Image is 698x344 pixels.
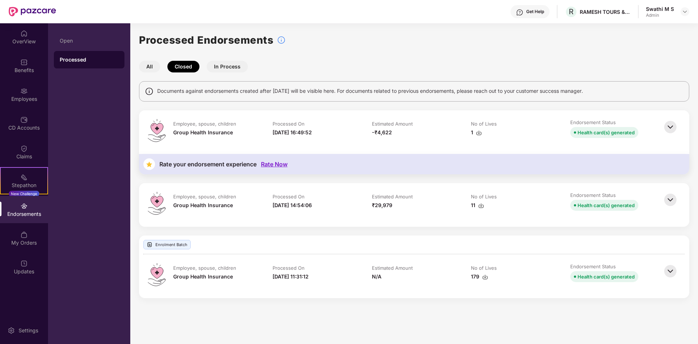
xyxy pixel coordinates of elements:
div: No of Lives [471,265,497,271]
img: svg+xml;base64,PHN2ZyBpZD0iRG93bmxvYWQtMzJ4MzIiIHhtbG5zPSJodHRwOi8vd3d3LnczLm9yZy8yMDAwL3N2ZyIgd2... [476,130,482,136]
img: svg+xml;base64,PHN2ZyBpZD0iRW1wbG95ZWVzIiB4bWxucz0iaHR0cDovL3d3dy53My5vcmcvMjAwMC9zdmciIHdpZHRoPS... [20,87,28,95]
div: Estimated Amount [372,120,413,127]
div: Admin [646,12,674,18]
div: Endorsement Status [570,263,616,270]
div: Swathi M S [646,5,674,12]
img: svg+xml;base64,PHN2ZyBpZD0iQmVuZWZpdHMiIHhtbG5zPSJodHRwOi8vd3d3LnczLm9yZy8yMDAwL3N2ZyIgd2lkdGg9Ij... [20,59,28,66]
div: [DATE] 16:49:52 [273,128,312,137]
div: Open [60,38,119,44]
button: All [139,61,160,72]
span: R [569,7,574,16]
img: svg+xml;base64,PHN2ZyBpZD0iU2V0dGluZy0yMHgyMCIgeG1sbnM9Imh0dHA6Ly93d3cudzMub3JnLzIwMDAvc3ZnIiB3aW... [8,327,15,334]
img: svg+xml;base64,PHN2ZyBpZD0iSG9tZSIgeG1sbnM9Imh0dHA6Ly93d3cudzMub3JnLzIwMDAvc3ZnIiB3aWR0aD0iMjAiIG... [20,30,28,37]
span: Documents against endorsements created after [DATE] will be visible here. For documents related t... [157,87,583,95]
div: 1 [471,128,482,137]
h1: Processed Endorsements [139,32,273,48]
div: Settings [16,327,40,334]
div: Health card(s) generated [578,273,635,281]
div: Rate Now [261,161,287,168]
div: Estimated Amount [372,193,413,200]
div: Health card(s) generated [578,128,635,137]
div: Employee, spouse, children [173,193,236,200]
div: Processed On [273,120,305,127]
div: -₹4,622 [372,128,392,137]
div: Group Health Insurance [173,201,233,209]
div: New Challenge [9,191,39,197]
img: svg+xml;base64,PHN2ZyBpZD0iVXBsb2FkX0xvZ3MiIGRhdGEtbmFtZT0iVXBsb2FkIExvZ3MiIHhtbG5zPSJodHRwOi8vd3... [147,242,152,248]
div: Get Help [526,9,544,15]
img: svg+xml;base64,PHN2ZyB4bWxucz0iaHR0cDovL3d3dy53My5vcmcvMjAwMC9zdmciIHdpZHRoPSI0OS4zMiIgaGVpZ2h0PS... [148,263,166,286]
div: Processed On [273,265,305,271]
div: Estimated Amount [372,265,413,271]
img: svg+xml;base64,PHN2ZyBpZD0iQ0RfQWNjb3VudHMiIGRhdGEtbmFtZT0iQ0QgQWNjb3VudHMiIHhtbG5zPSJodHRwOi8vd3... [20,116,28,123]
img: svg+xml;base64,PHN2ZyBpZD0iRW5kb3JzZW1lbnRzIiB4bWxucz0iaHR0cDovL3d3dy53My5vcmcvMjAwMC9zdmciIHdpZH... [20,202,28,210]
img: svg+xml;base64,PHN2ZyBpZD0iSW5mbyIgeG1sbnM9Imh0dHA6Ly93d3cudzMub3JnLzIwMDAvc3ZnIiB3aWR0aD0iMTQiIG... [145,87,154,96]
div: Employee, spouse, children [173,265,236,271]
img: svg+xml;base64,PHN2ZyBpZD0iQmFjay0zMngzMiIgeG1sbnM9Imh0dHA6Ly93d3cudzMub3JnLzIwMDAvc3ZnIiB3aWR0aD... [662,119,678,135]
div: No of Lives [471,193,497,200]
div: 11 [471,201,484,209]
div: Enrolment Batch [143,240,191,249]
div: Processed [60,56,119,63]
div: Health card(s) generated [578,201,635,209]
div: No of Lives [471,120,497,127]
div: Rate your endorsement experience [159,161,257,168]
img: svg+xml;base64,PHN2ZyBpZD0iQmFjay0zMngzMiIgeG1sbnM9Imh0dHA6Ly93d3cudzMub3JnLzIwMDAvc3ZnIiB3aWR0aD... [662,263,678,279]
div: Processed On [273,193,305,200]
img: svg+xml;base64,PHN2ZyB4bWxucz0iaHR0cDovL3d3dy53My5vcmcvMjAwMC9zdmciIHdpZHRoPSI0OS4zMiIgaGVpZ2h0PS... [148,119,166,142]
div: Group Health Insurance [173,273,233,281]
img: svg+xml;base64,PHN2ZyB4bWxucz0iaHR0cDovL3d3dy53My5vcmcvMjAwMC9zdmciIHdpZHRoPSI0OS4zMiIgaGVpZ2h0PS... [148,192,166,215]
img: svg+xml;base64,PHN2ZyBpZD0iVXBkYXRlZCIgeG1sbnM9Imh0dHA6Ly93d3cudzMub3JnLzIwMDAvc3ZnIiB3aWR0aD0iMj... [20,260,28,267]
img: svg+xml;base64,PHN2ZyBpZD0iRHJvcGRvd24tMzJ4MzIiIHhtbG5zPSJodHRwOi8vd3d3LnczLm9yZy8yMDAwL3N2ZyIgd2... [682,9,688,15]
img: svg+xml;base64,PHN2ZyBpZD0iQ2xhaW0iIHhtbG5zPSJodHRwOi8vd3d3LnczLm9yZy8yMDAwL3N2ZyIgd2lkdGg9IjIwIi... [20,145,28,152]
img: svg+xml;base64,PHN2ZyBpZD0iTXlfT3JkZXJzIiBkYXRhLW5hbWU9Ik15IE9yZGVycyIgeG1sbnM9Imh0dHA6Ly93d3cudz... [20,231,28,238]
button: Closed [167,61,199,72]
img: svg+xml;base64,PHN2ZyB4bWxucz0iaHR0cDovL3d3dy53My5vcmcvMjAwMC9zdmciIHdpZHRoPSIyMSIgaGVpZ2h0PSIyMC... [20,174,28,181]
img: New Pazcare Logo [9,7,56,16]
div: N/A [372,273,381,281]
div: Endorsement Status [570,192,616,198]
div: ₹29,979 [372,201,392,209]
div: Employee, spouse, children [173,120,236,127]
button: In Process [207,61,248,72]
img: svg+xml;base64,PHN2ZyBpZD0iRG93bmxvYWQtMzJ4MzIiIHhtbG5zPSJodHRwOi8vd3d3LnczLm9yZy8yMDAwL3N2ZyIgd2... [478,203,484,209]
div: 179 [471,273,488,281]
div: Endorsement Status [570,119,616,126]
div: Stepathon [1,182,47,189]
div: [DATE] 14:54:06 [273,201,312,209]
div: RAMESH TOURS & TRAVELS PRIVATE LIMITED [580,8,631,15]
img: svg+xml;base64,PHN2ZyBpZD0iQmFjay0zMngzMiIgeG1sbnM9Imh0dHA6Ly93d3cudzMub3JnLzIwMDAvc3ZnIiB3aWR0aD... [662,192,678,208]
img: svg+xml;base64,PHN2ZyBpZD0iSGVscC0zMngzMiIgeG1sbnM9Imh0dHA6Ly93d3cudzMub3JnLzIwMDAvc3ZnIiB3aWR0aD... [516,9,523,16]
img: svg+xml;base64,PHN2ZyBpZD0iSW5mb18tXzMyeDMyIiBkYXRhLW5hbWU9IkluZm8gLSAzMngzMiIgeG1sbnM9Imh0dHA6Ly... [277,36,286,44]
img: svg+xml;base64,PHN2ZyBpZD0iRG93bmxvYWQtMzJ4MzIiIHhtbG5zPSJodHRwOi8vd3d3LnczLm9yZy8yMDAwL3N2ZyIgd2... [482,274,488,280]
img: svg+xml;base64,PHN2ZyB4bWxucz0iaHR0cDovL3d3dy53My5vcmcvMjAwMC9zdmciIHdpZHRoPSIzNyIgaGVpZ2h0PSIzNy... [143,158,155,170]
div: [DATE] 11:31:12 [273,273,309,281]
div: Group Health Insurance [173,128,233,137]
